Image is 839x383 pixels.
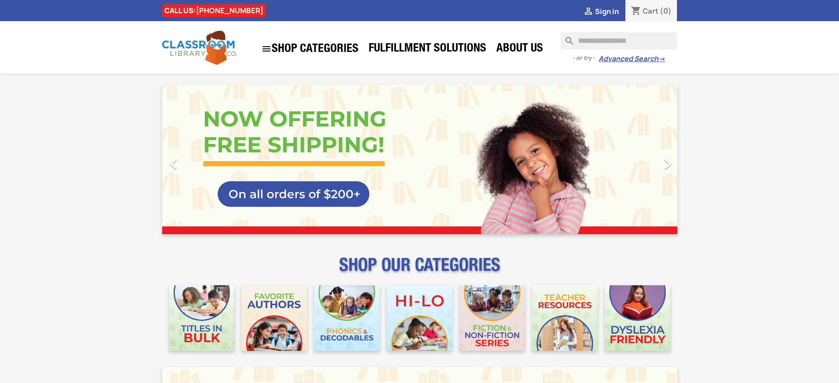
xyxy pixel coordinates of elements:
[196,6,263,15] a: [PHONE_NUMBER]
[658,55,665,63] span: →
[387,285,452,351] img: CLC_HiLo_Mobile.jpg
[595,7,619,16] span: Sign in
[600,85,677,234] a: Next
[241,285,307,351] img: CLC_Favorite_Authors_Mobile.jpg
[162,85,677,234] ul: Carousel container
[657,153,679,175] i: 
[561,32,571,43] i: search
[492,41,547,58] a: About Us
[583,7,619,16] a:  Sign in
[643,6,658,16] span: Cart
[162,4,266,17] div: CALL US:
[459,285,525,351] img: CLC_Fiction_Nonfiction_Mobile.jpg
[660,6,672,16] span: (0)
[599,55,665,63] a: Advanced Search→
[532,285,598,351] img: CLC_Teacher_Resources_Mobile.jpg
[631,6,641,17] i: shopping_cart
[583,7,594,17] i: 
[257,39,363,59] a: SHOP CATEGORIES
[163,153,185,175] i: 
[561,32,677,50] input: Search
[162,85,240,234] a: Previous
[162,262,677,278] p: SHOP OUR CATEGORIES
[162,31,237,65] img: Classroom Library Company
[261,44,272,54] i: 
[364,41,491,58] a: Fulfillment Solutions
[605,285,670,351] img: CLC_Dyslexia_Mobile.jpg
[573,54,599,63] span: - or try -
[314,285,380,351] img: CLC_Phonics_And_Decodables_Mobile.jpg
[169,285,235,351] img: CLC_Bulk_Mobile.jpg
